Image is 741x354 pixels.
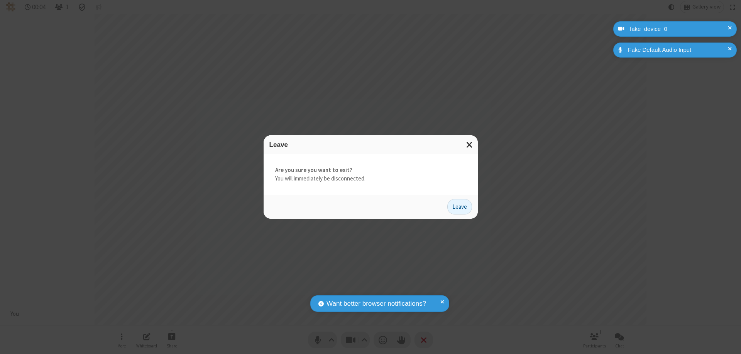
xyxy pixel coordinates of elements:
[275,166,466,175] strong: Are you sure you want to exit?
[327,299,426,309] span: Want better browser notifications?
[627,25,731,34] div: fake_device_0
[447,199,472,214] button: Leave
[462,135,478,154] button: Close modal
[264,154,478,195] div: You will immediately be disconnected.
[269,141,472,148] h3: Leave
[625,46,731,54] div: Fake Default Audio Input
